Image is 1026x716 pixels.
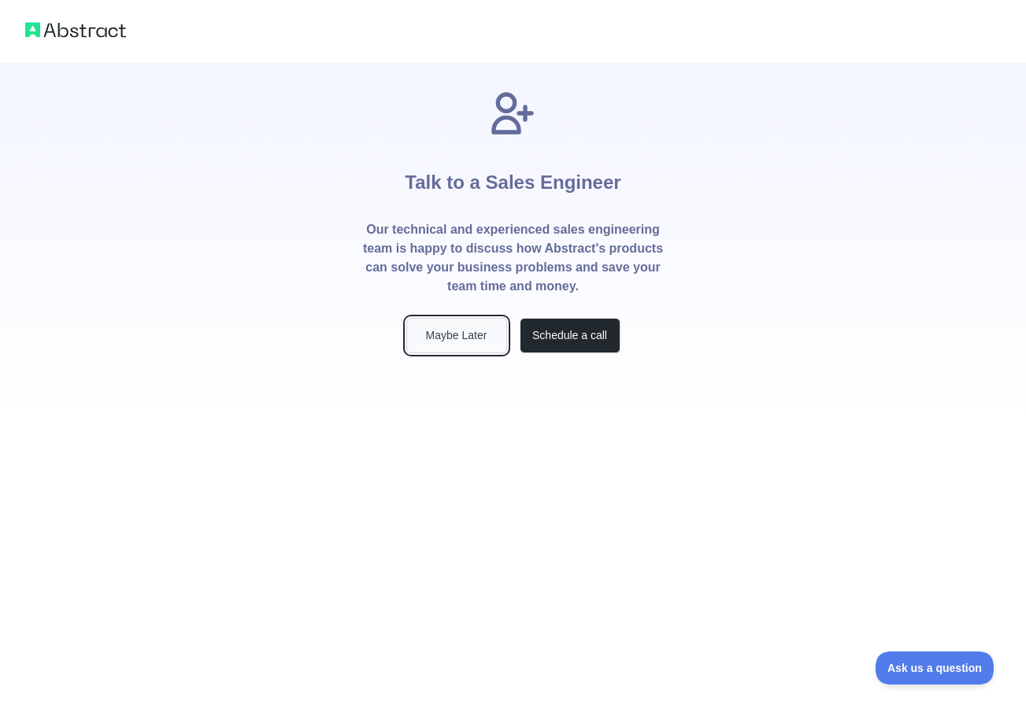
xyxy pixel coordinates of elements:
[405,138,620,220] h1: Talk to a Sales Engineer
[406,318,507,353] button: Maybe Later
[362,220,665,296] p: Our technical and experienced sales engineering team is happy to discuss how Abstract's products ...
[876,651,995,685] iframe: Toggle Customer Support
[25,19,126,41] img: Abstract logo
[520,318,620,353] button: Schedule a call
